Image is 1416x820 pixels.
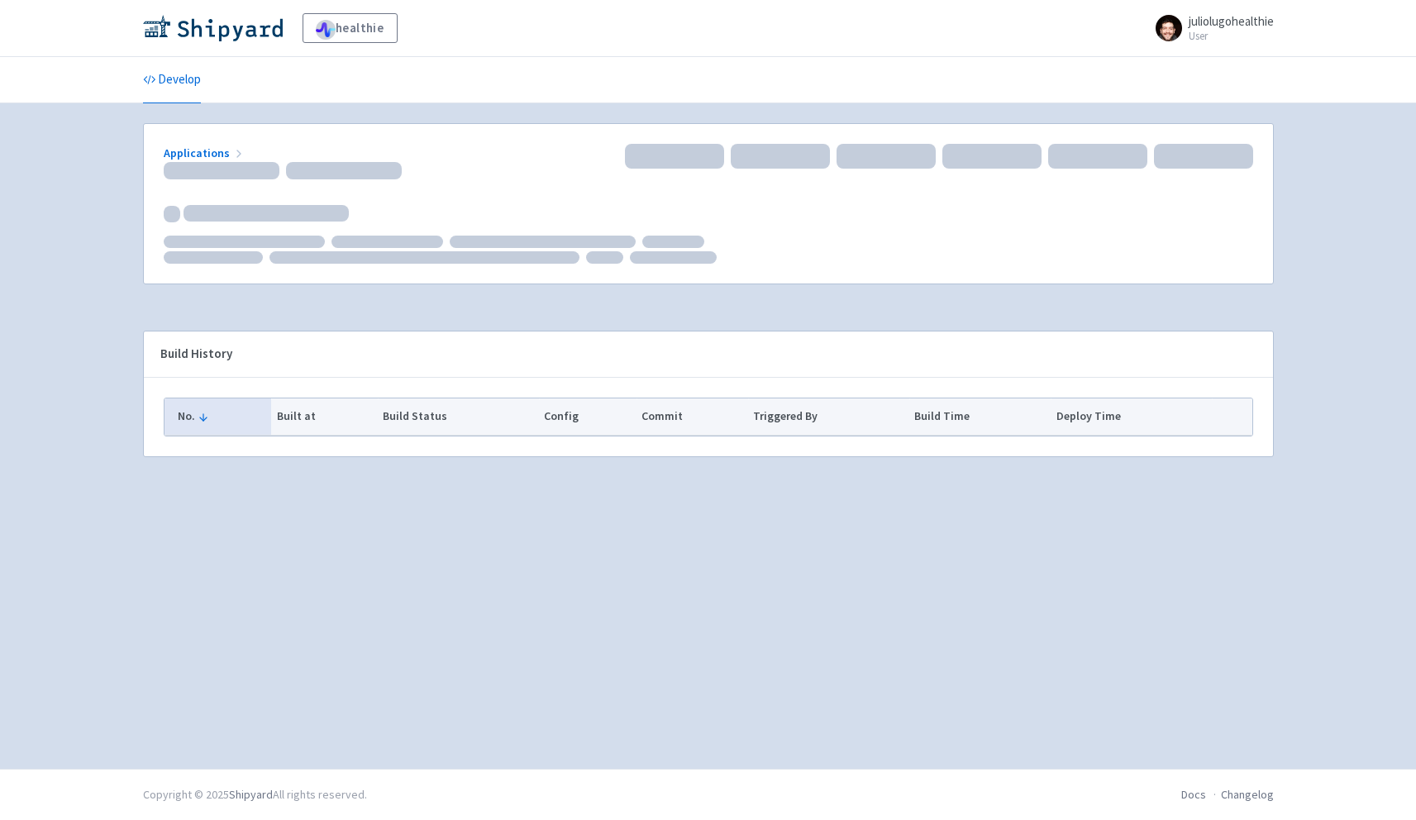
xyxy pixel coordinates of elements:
button: No. [178,408,266,425]
span: juliolugohealthie [1189,13,1274,29]
th: Build Time [909,398,1051,435]
a: Docs [1181,787,1206,802]
th: Build Status [378,398,539,435]
th: Built at [271,398,377,435]
th: Config [539,398,636,435]
img: Shipyard logo [143,15,283,41]
a: juliolugohealthie User [1146,15,1274,41]
a: Applications [164,145,246,160]
a: healthie [303,13,398,43]
a: Develop [143,57,201,103]
small: User [1189,31,1274,41]
div: Build History [160,345,1230,364]
th: Commit [636,398,748,435]
div: Copyright © 2025 All rights reserved. [143,786,367,803]
th: Deploy Time [1051,398,1212,435]
a: Shipyard [229,787,273,802]
a: Changelog [1221,787,1274,802]
th: Triggered By [748,398,909,435]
